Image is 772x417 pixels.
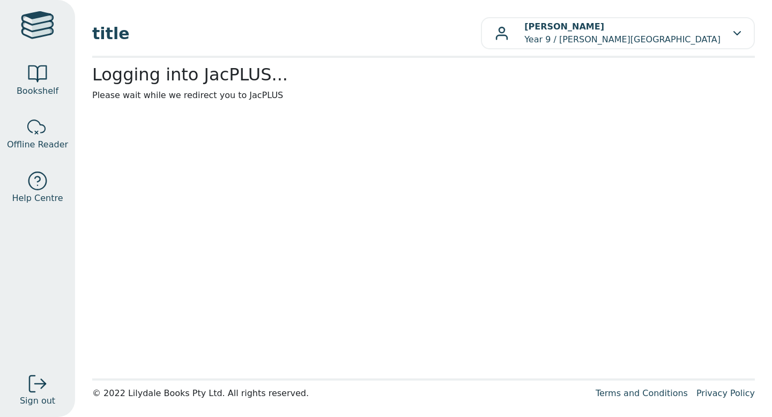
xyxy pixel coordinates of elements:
[20,394,55,407] span: Sign out
[92,64,755,85] h2: Logging into JacPLUS...
[12,192,63,205] span: Help Centre
[596,388,688,398] a: Terms and Conditions
[7,138,68,151] span: Offline Reader
[481,17,755,49] button: [PERSON_NAME]Year 9 / [PERSON_NAME][GEOGRAPHIC_DATA]
[696,388,755,398] a: Privacy Policy
[92,21,481,46] span: title
[92,387,587,400] div: © 2022 Lilydale Books Pty Ltd. All rights reserved.
[92,89,755,102] p: Please wait while we redirect you to JacPLUS
[524,20,721,46] p: Year 9 / [PERSON_NAME][GEOGRAPHIC_DATA]
[17,85,58,98] span: Bookshelf
[524,21,604,32] b: [PERSON_NAME]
